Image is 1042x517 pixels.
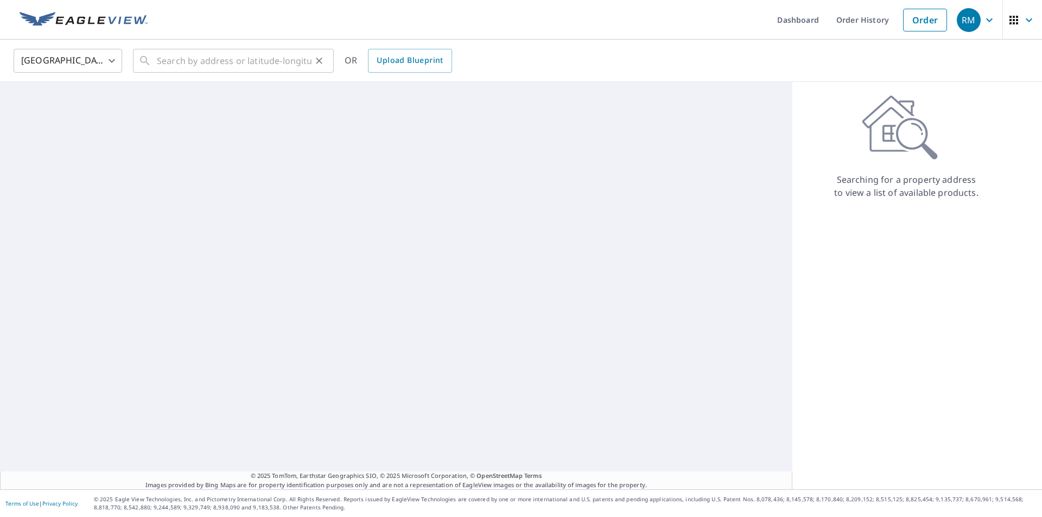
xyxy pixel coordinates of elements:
button: Clear [312,53,327,68]
img: EV Logo [20,12,148,28]
div: OR [345,49,452,73]
a: Privacy Policy [42,500,78,507]
a: Terms [524,471,542,480]
span: © 2025 TomTom, Earthstar Geographics SIO, © 2025 Microsoft Corporation, © [251,471,542,481]
p: © 2025 Eagle View Technologies, Inc. and Pictometry International Corp. All Rights Reserved. Repo... [94,495,1037,512]
input: Search by address or latitude-longitude [157,46,312,76]
div: [GEOGRAPHIC_DATA] [14,46,122,76]
a: Terms of Use [5,500,39,507]
a: Upload Blueprint [368,49,452,73]
a: OpenStreetMap [476,471,522,480]
a: Order [903,9,947,31]
div: RM [957,8,981,32]
span: Upload Blueprint [377,54,443,67]
p: Searching for a property address to view a list of available products. [834,173,979,199]
p: | [5,500,78,507]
